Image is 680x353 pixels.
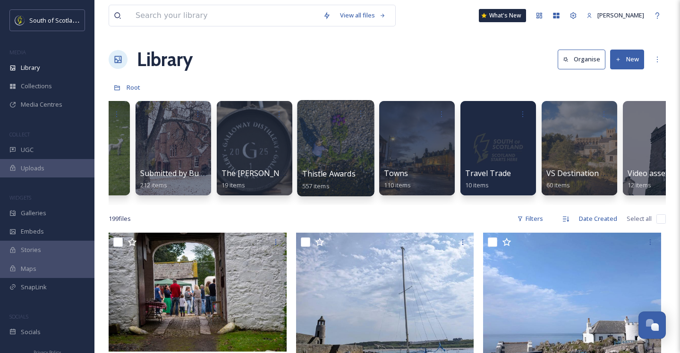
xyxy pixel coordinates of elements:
span: Root [127,83,140,92]
span: Submitted by Businesses [140,168,229,178]
a: The [PERSON_NAME] Distillery19 items [221,169,331,189]
span: 60 items [546,181,570,189]
span: Galleries [21,209,46,218]
span: 212 items [140,181,167,189]
a: Travel Trade10 items [465,169,511,189]
a: Thistle Awards557 items [302,169,356,190]
a: [PERSON_NAME] [582,6,649,25]
span: Media Centres [21,100,62,109]
div: Date Created [574,210,622,228]
a: View all files [335,6,391,25]
img: images.jpeg [15,16,25,25]
button: Open Chat [638,311,666,339]
a: Towns110 items [384,169,411,189]
a: Video assets12 items [628,169,672,189]
span: Uploads [21,164,44,173]
span: 199 file s [109,214,131,223]
span: MEDIA [9,49,26,56]
span: South of Scotland Destination Alliance [29,16,137,25]
button: New [610,50,644,69]
a: Library [137,45,193,74]
span: Embeds [21,227,44,236]
span: 10 items [465,181,489,189]
span: Library [21,63,40,72]
span: 557 items [302,181,330,190]
button: Organise [558,50,605,69]
img: 240817-Glenlair-Feastival-2024-6-Demijohn.jpg [109,233,287,352]
input: Search your library [131,5,318,26]
span: Towns [384,168,408,178]
span: UGC [21,145,34,154]
span: WIDGETS [9,194,31,201]
span: 19 items [221,181,245,189]
span: 110 items [384,181,411,189]
a: What's New [479,9,526,22]
a: Submitted by Businesses212 items [140,169,229,189]
span: Thistle Awards [302,168,356,179]
a: Root [127,82,140,93]
span: Travel Trade [465,168,511,178]
span: SOCIALS [9,313,28,320]
span: Maps [21,264,36,273]
span: Video assets [628,168,672,178]
span: COLLECT [9,131,30,138]
span: [PERSON_NAME] [597,11,644,19]
span: The [PERSON_NAME] Distillery [221,168,331,178]
div: Filters [512,210,548,228]
span: Socials [21,328,41,336]
span: 12 items [628,181,651,189]
span: Select all [627,214,652,223]
span: SnapLink [21,283,47,292]
span: Stories [21,245,41,254]
span: Collections [21,82,52,91]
